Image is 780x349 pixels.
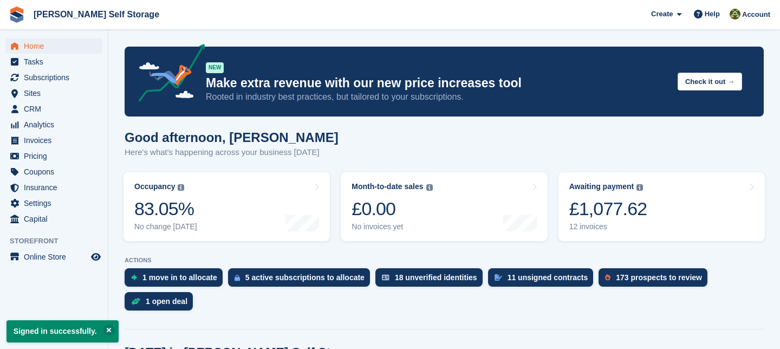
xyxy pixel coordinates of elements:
a: menu [5,133,102,148]
img: verify_identity-adf6edd0f0f0b5bbfe63781bf79b02c33cf7c696d77639b501bdc392416b5a36.svg [382,274,389,281]
span: Subscriptions [24,70,89,85]
a: menu [5,211,102,227]
div: NEW [206,62,224,73]
span: Pricing [24,148,89,164]
div: £1,077.62 [569,198,647,220]
span: Insurance [24,180,89,195]
a: 1 move in to allocate [125,268,228,292]
div: £0.00 [352,198,432,220]
span: Tasks [24,54,89,69]
a: menu [5,117,102,132]
a: Month-to-date sales £0.00 No invoices yet [341,172,547,241]
span: Sites [24,86,89,101]
img: prospect-51fa495bee0391a8d652442698ab0144808aea92771e9ea1ae160a38d050c398.svg [605,274,610,281]
a: 18 unverified identities [375,268,488,292]
span: Online Store [24,249,89,264]
div: 5 active subscriptions to allocate [245,273,365,282]
div: 11 unsigned contracts [508,273,588,282]
div: 18 unverified identities [395,273,477,282]
img: contract_signature_icon-13c848040528278c33f63329250d36e43548de30e8caae1d1a13099fd9432cc5.svg [495,274,502,281]
a: menu [5,38,102,54]
span: Invoices [24,133,89,148]
a: menu [5,196,102,211]
span: Capital [24,211,89,227]
a: Preview store [89,250,102,263]
a: menu [5,180,102,195]
a: [PERSON_NAME] Self Storage [29,5,164,23]
span: Settings [24,196,89,211]
div: 83.05% [134,198,197,220]
p: Rooted in industry best practices, but tailored to your subscriptions. [206,91,669,103]
a: 1 open deal [125,292,198,316]
div: 1 move in to allocate [142,273,217,282]
img: icon-info-grey-7440780725fd019a000dd9b08b2336e03edf1995a4989e88bcd33f0948082b44.svg [178,184,184,191]
img: icon-info-grey-7440780725fd019a000dd9b08b2336e03edf1995a4989e88bcd33f0948082b44.svg [426,184,433,191]
div: 12 invoices [569,222,647,231]
a: Awaiting payment £1,077.62 12 invoices [558,172,765,241]
img: move_ins_to_allocate_icon-fdf77a2bb77ea45bf5b3d319d69a93e2d87916cf1d5bf7949dd705db3b84f3ca.svg [131,274,137,281]
p: Here's what's happening across your business [DATE] [125,146,339,159]
p: Make extra revenue with our new price increases tool [206,75,669,91]
div: Awaiting payment [569,182,634,191]
span: Account [742,9,770,20]
span: Help [705,9,720,20]
a: 11 unsigned contracts [488,268,599,292]
a: menu [5,148,102,164]
a: menu [5,54,102,69]
span: CRM [24,101,89,117]
img: stora-icon-8386f47178a22dfd0bd8f6a31ec36ba5ce8667c1dd55bd0f319d3a0aa187defe.svg [9,7,25,23]
a: menu [5,70,102,85]
a: menu [5,101,102,117]
img: price-adjustments-announcement-icon-8257ccfd72463d97f412b2fc003d46551f7dbcb40ab6d574587a9cd5c0d94... [129,44,205,106]
h1: Good afternoon, [PERSON_NAME] [125,130,339,145]
a: menu [5,86,102,101]
img: icon-info-grey-7440780725fd019a000dd9b08b2336e03edf1995a4989e88bcd33f0948082b44.svg [636,184,643,191]
div: No invoices yet [352,222,432,231]
div: No change [DATE] [134,222,197,231]
a: menu [5,249,102,264]
div: 1 open deal [146,297,187,306]
a: 5 active subscriptions to allocate [228,268,375,292]
img: active_subscription_to_allocate_icon-d502201f5373d7db506a760aba3b589e785aa758c864c3986d89f69b8ff3... [235,274,240,281]
a: 173 prospects to review [599,268,713,292]
img: Karl [730,9,740,20]
div: 173 prospects to review [616,273,702,282]
div: Occupancy [134,182,175,191]
span: Analytics [24,117,89,132]
div: Month-to-date sales [352,182,423,191]
a: Occupancy 83.05% No change [DATE] [123,172,330,241]
p: Signed in successfully. [6,320,119,342]
span: Coupons [24,164,89,179]
button: Check it out → [678,73,742,91]
a: menu [5,164,102,179]
span: Storefront [10,236,108,247]
img: deal-1b604bf984904fb50ccaf53a9ad4b4a5d6e5aea283cecdc64d6e3604feb123c2.svg [131,298,140,305]
span: Home [24,38,89,54]
p: ACTIONS [125,257,764,264]
span: Create [651,9,673,20]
